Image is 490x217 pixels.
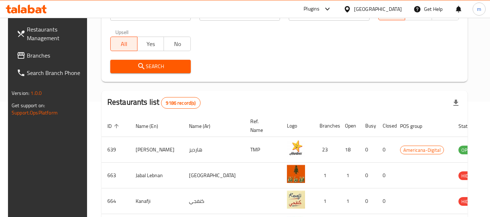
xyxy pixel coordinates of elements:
button: No [164,37,191,51]
a: Search Branch Phone [11,64,90,82]
a: Restaurants Management [11,21,90,47]
span: No [167,39,188,49]
td: 1 [339,163,359,188]
div: HIDDEN [458,171,480,180]
span: ID [107,122,121,130]
span: 9186 record(s) [161,100,200,107]
td: 663 [102,163,130,188]
span: Name (Ar) [189,122,220,130]
span: Get support on: [12,101,45,110]
td: Kanafji [130,188,183,214]
div: Total records count [161,97,200,109]
span: 1.0.0 [30,88,42,98]
th: Closed [377,115,394,137]
span: Branches [27,51,84,60]
td: 1 [314,163,339,188]
th: Branches [314,115,339,137]
span: HIDDEN [458,172,480,180]
span: All [382,8,403,18]
td: كنفجي [183,188,244,214]
span: POS group [400,122,432,130]
span: HIDDEN [458,197,480,206]
span: Status [458,122,482,130]
span: OPEN [458,146,476,154]
td: 0 [359,188,377,214]
span: TMP [435,8,456,18]
h2: Restaurants list [107,97,201,109]
button: Yes [137,37,164,51]
td: [GEOGRAPHIC_DATA] [183,163,244,188]
td: 23 [314,137,339,163]
span: TGO [408,8,429,18]
span: Americana-Digital [400,146,444,154]
button: All [110,37,137,51]
span: m [477,5,481,13]
td: Jabal Lebnan [130,163,183,188]
img: Kanafji [287,191,305,209]
img: Hardee's [287,139,305,157]
span: Restaurants Management [27,25,84,42]
div: Export file [447,94,465,112]
a: Support.OpsPlatform [12,108,58,117]
td: 664 [102,188,130,214]
button: Search [110,60,191,73]
td: TMP [244,137,281,163]
td: 0 [359,137,377,163]
span: Search [116,62,185,71]
td: 639 [102,137,130,163]
td: 1 [339,188,359,214]
td: 0 [377,163,394,188]
span: Version: [12,88,29,98]
td: 0 [359,163,377,188]
span: Search Branch Phone [27,68,84,77]
div: [GEOGRAPHIC_DATA] [354,5,402,13]
td: 0 [377,137,394,163]
td: 18 [339,137,359,163]
span: All [114,39,135,49]
td: هارديز [183,137,244,163]
img: Jabal Lebnan [287,165,305,183]
span: Ref. Name [250,117,272,134]
span: Name (En) [136,122,168,130]
div: Plugins [304,5,320,13]
a: Branches [11,47,90,64]
label: Upsell [115,29,129,34]
td: 1 [314,188,339,214]
td: 0 [377,188,394,214]
th: Open [339,115,359,137]
th: Busy [359,115,377,137]
span: Yes [140,39,161,49]
td: [PERSON_NAME] [130,137,183,163]
th: Logo [281,115,314,137]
